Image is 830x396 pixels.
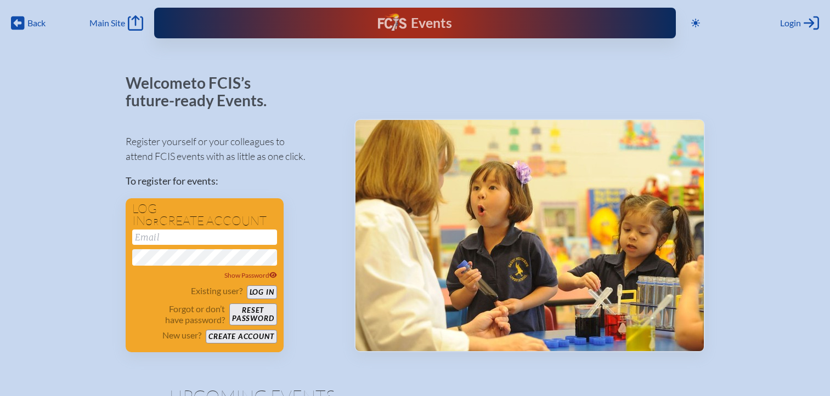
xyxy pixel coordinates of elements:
[145,216,159,227] span: or
[780,18,801,28] span: Login
[89,15,143,31] a: Main Site
[126,74,279,109] p: Welcome to FCIS’s future-ready Events.
[89,18,125,28] span: Main Site
[126,134,337,164] p: Register yourself or your colleagues to attend FCIS events with as little as one click.
[302,13,528,33] div: FCIS Events — Future ready
[27,18,46,28] span: Back
[206,330,276,343] button: Create account
[132,303,225,325] p: Forgot or don’t have password?
[191,285,242,296] p: Existing user?
[355,120,704,351] img: Events
[126,174,337,188] p: To register for events:
[247,285,277,299] button: Log in
[132,203,277,227] h1: Log in create account
[132,229,277,245] input: Email
[162,330,201,341] p: New user?
[224,271,277,279] span: Show Password
[229,303,276,325] button: Resetpassword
